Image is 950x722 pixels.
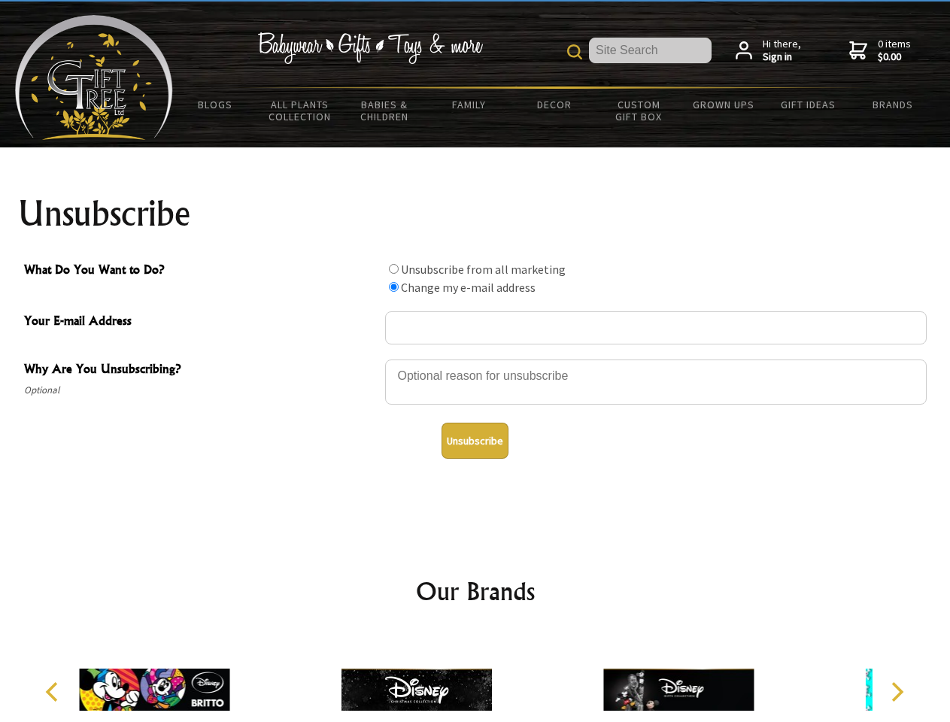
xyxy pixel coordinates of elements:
[878,50,911,64] strong: $0.00
[18,196,933,232] h1: Unsubscribe
[24,260,378,282] span: What Do You Want to Do?
[849,38,911,64] a: 0 items$0.00
[766,89,851,120] a: Gift Ideas
[589,38,712,63] input: Site Search
[401,280,536,295] label: Change my e-mail address
[878,37,911,64] span: 0 items
[851,89,936,120] a: Brands
[681,89,766,120] a: Grown Ups
[258,89,343,132] a: All Plants Collection
[173,89,258,120] a: BLOGS
[30,573,921,609] h2: Our Brands
[385,359,927,405] textarea: Why Are You Unsubscribing?
[38,675,71,708] button: Previous
[736,38,801,64] a: Hi there,Sign in
[24,311,378,333] span: Your E-mail Address
[427,89,512,120] a: Family
[880,675,913,708] button: Next
[389,282,399,292] input: What Do You Want to Do?
[15,15,173,140] img: Babyware - Gifts - Toys and more...
[401,262,566,277] label: Unsubscribe from all marketing
[442,423,508,459] button: Unsubscribe
[389,264,399,274] input: What Do You Want to Do?
[24,381,378,399] span: Optional
[511,89,596,120] a: Decor
[257,32,483,64] img: Babywear - Gifts - Toys & more
[596,89,681,132] a: Custom Gift Box
[567,44,582,59] img: product search
[763,50,801,64] strong: Sign in
[763,38,801,64] span: Hi there,
[342,89,427,132] a: Babies & Children
[24,359,378,381] span: Why Are You Unsubscribing?
[385,311,927,344] input: Your E-mail Address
